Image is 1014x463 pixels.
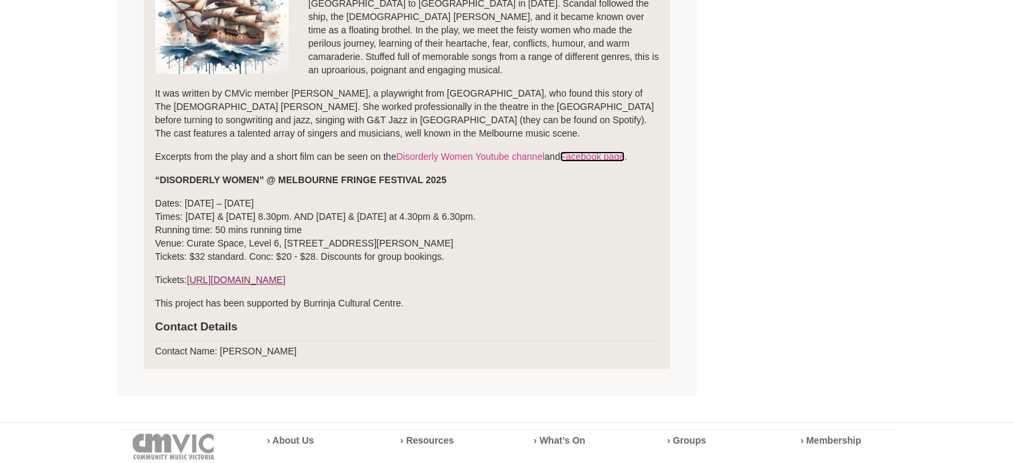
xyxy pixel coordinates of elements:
p: Dates: [DATE] – [DATE] Times: [DATE] & [DATE] 8.30pm. AND [DATE] & [DATE] at 4.30pm & 6.30pm. Run... [155,197,659,263]
p: It was written by CMVic member [PERSON_NAME], a playwright from [GEOGRAPHIC_DATA], who found this... [155,87,659,140]
p: This project has been supported by Burrinja Cultural Centre. [155,296,659,310]
a: [URL][DOMAIN_NAME] [187,274,285,285]
a: Facebook page [560,151,625,162]
a: › What’s On [534,435,585,446]
a: › Groups [667,435,706,446]
img: cmvic-logo-footer.png [133,434,215,460]
div: Contact Name: [PERSON_NAME] [155,320,659,358]
p: Excerpts from the play and a short film can be seen on the and . [155,150,659,163]
strong: “DISORDERLY WOMEN” @ MELBOURNE FRINGE FESTIVAL 2025 [155,175,447,185]
a: › Resources [401,435,454,446]
p: Tickets: [155,273,659,286]
a: › Membership [801,435,861,446]
a: › About Us [267,435,314,446]
h4: Contact Details [155,320,659,334]
a: Disorderly Women Youtube channel [396,151,544,162]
